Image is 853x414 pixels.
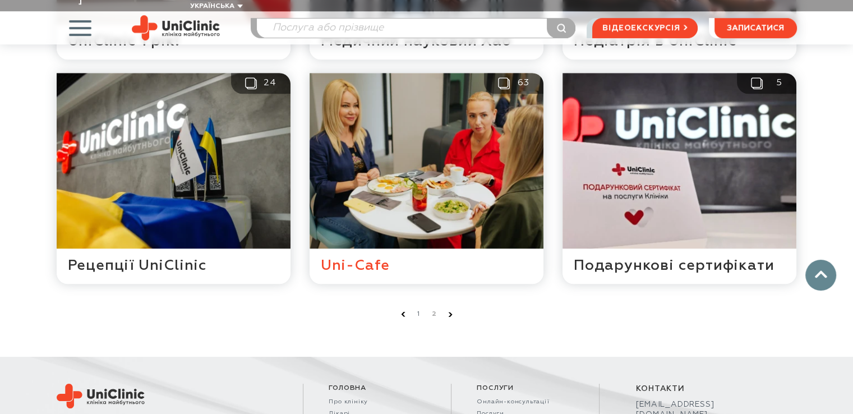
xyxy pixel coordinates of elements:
[190,3,234,10] span: Українська
[592,18,697,38] a: відеоекскурсія
[429,309,440,320] a: 2
[636,384,760,394] div: контакти
[329,398,426,406] a: Про клініку
[329,384,426,393] span: Головна
[477,384,574,393] span: Послуги
[602,19,680,38] span: відеоекскурсія
[132,15,220,40] img: Uniclinic
[727,24,784,32] span: записатися
[187,2,243,11] button: Українська
[477,398,574,406] a: Онлайн-консультації
[714,18,797,38] button: записатися
[57,384,145,409] img: Uniclinic
[257,19,575,38] input: Послуга або прізвище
